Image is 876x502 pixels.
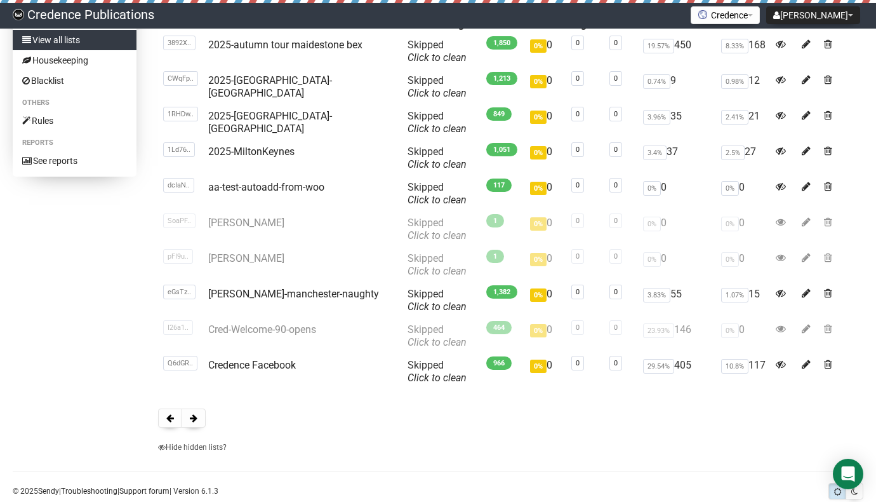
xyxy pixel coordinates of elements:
[638,34,716,69] td: 450
[525,212,566,247] td: 0
[833,459,863,489] div: Open Intercom Messenger
[486,250,504,263] span: 1
[576,146,580,154] a: 0
[408,229,467,241] a: Click to clean
[525,176,566,212] td: 0
[408,265,467,277] a: Click to clean
[163,36,196,50] span: 3892X..
[614,359,618,367] a: 0
[530,253,547,266] span: 0%
[208,74,332,99] a: 2025-[GEOGRAPHIC_DATA]-[GEOGRAPHIC_DATA]
[408,336,467,348] a: Click to clean
[208,288,379,300] a: [PERSON_NAME]-manchester-naughty
[38,487,59,496] a: Sendy
[408,110,467,135] span: Skipped
[408,288,467,313] span: Skipped
[208,110,332,135] a: 2025-[GEOGRAPHIC_DATA]-[GEOGRAPHIC_DATA]
[13,50,136,71] a: Housekeeping
[13,9,24,20] img: 014c4fb6c76d8aefd1845f33fd15ecf9
[576,288,580,296] a: 0
[13,135,136,151] li: Reports
[643,288,670,302] span: 3.83%
[163,107,198,121] span: 1RHDw..
[408,217,467,241] span: Skipped
[638,283,716,318] td: 55
[530,217,547,231] span: 0%
[163,142,195,157] span: 1Ld76..
[530,146,547,159] span: 0%
[638,354,716,390] td: 405
[163,71,198,86] span: CWqFp..
[408,181,467,206] span: Skipped
[716,283,771,318] td: 15
[721,181,739,196] span: 0%
[716,354,771,390] td: 117
[638,176,716,212] td: 0
[163,249,193,264] span: pFI9u..
[408,194,467,206] a: Click to clean
[530,39,547,53] span: 0%
[643,323,674,338] span: 23.93%
[408,123,467,135] a: Click to clean
[61,487,117,496] a: Troubleshooting
[721,288,748,302] span: 1.07%
[13,95,136,111] li: Others
[530,324,547,337] span: 0%
[576,110,580,118] a: 0
[643,146,667,160] span: 3.4%
[525,354,566,390] td: 0
[643,39,674,53] span: 19.57%
[638,212,716,247] td: 0
[208,359,296,371] a: Credence Facebook
[721,323,739,338] span: 0%
[208,252,284,264] a: [PERSON_NAME]
[576,359,580,367] a: 0
[530,75,547,88] span: 0%
[13,30,136,50] a: View all lists
[721,39,748,53] span: 8.33%
[208,217,284,229] a: [PERSON_NAME]
[408,39,467,64] span: Skipped
[525,69,566,105] td: 0
[408,359,467,384] span: Skipped
[576,181,580,189] a: 0
[525,105,566,140] td: 0
[208,181,324,193] a: aa-test-autoadd-from-woo
[716,34,771,69] td: 168
[576,252,580,261] a: 0
[638,140,716,176] td: 37
[525,318,566,354] td: 0
[530,182,547,195] span: 0%
[691,6,760,24] button: Credence
[716,69,771,105] td: 12
[614,323,618,332] a: 0
[525,247,566,283] td: 0
[698,10,708,20] img: favicons
[13,111,136,131] a: Rules
[525,283,566,318] td: 0
[716,247,771,283] td: 0
[716,212,771,247] td: 0
[643,110,670,125] span: 3.96%
[158,443,227,452] a: Hide hidden lists?
[614,181,618,189] a: 0
[486,321,512,334] span: 464
[614,252,618,261] a: 0
[638,69,716,105] td: 9
[163,320,193,335] span: I26a1..
[721,359,748,374] span: 10.8%
[408,252,467,277] span: Skipped
[643,217,661,231] span: 0%
[525,140,566,176] td: 0
[638,247,716,283] td: 0
[119,487,169,496] a: Support forum
[163,356,197,370] span: Q6dGR..
[208,39,362,51] a: 2025-autumn tour maidestone bex
[766,6,860,24] button: [PERSON_NAME]
[643,181,661,196] span: 0%
[614,146,618,154] a: 0
[208,146,295,158] a: 2025-MiltonKeynes
[614,39,618,47] a: 0
[408,51,467,64] a: Click to clean
[530,288,547,302] span: 0%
